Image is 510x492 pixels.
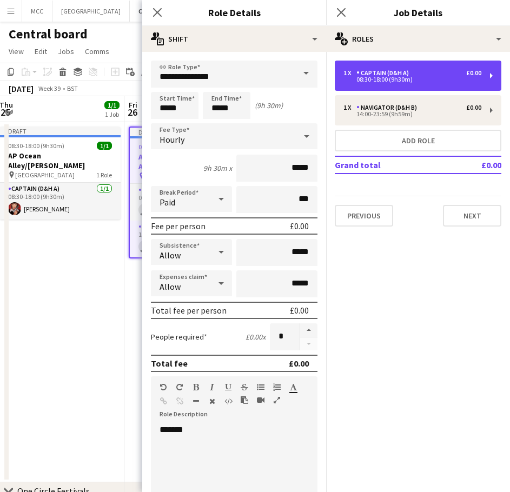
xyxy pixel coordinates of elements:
[138,143,198,151] span: 08:30-23:59 (15h29m)
[130,152,249,171] h3: AP Ocean Alley/[PERSON_NAME]
[192,397,200,405] button: Horizontal Line
[130,184,249,221] app-card-role: Captain (D&H A)0/108:30-18:00 (9h30m)
[300,323,317,337] button: Increase
[466,69,481,77] div: £0.00
[160,383,167,391] button: Undo
[241,396,248,404] button: Paste as plain text
[273,383,281,391] button: Ordered List
[203,163,232,173] div: 9h 30m x
[466,104,481,111] div: £0.00
[356,69,413,77] div: Captain (D&H A)
[343,69,356,77] div: 1 x
[97,142,112,150] span: 1/1
[289,358,309,369] div: £0.00
[255,101,283,110] div: (9h 30m)
[105,110,119,118] div: 1 Job
[343,104,356,111] div: 1 x
[52,1,130,22] button: [GEOGRAPHIC_DATA]
[241,383,248,391] button: Strikethrough
[4,44,28,58] a: View
[96,171,112,179] span: 1 Role
[130,1,187,22] button: Central board
[290,221,309,231] div: £0.00
[35,46,47,56] span: Edit
[54,44,78,58] a: Jobs
[246,332,266,342] div: £0.00 x
[9,83,34,94] div: [DATE]
[151,332,207,342] label: People required
[151,221,206,231] div: Fee per person
[257,396,264,404] button: Insert video
[335,205,393,227] button: Previous
[192,383,200,391] button: Bold
[224,397,232,405] button: HTML Code
[9,26,88,42] h1: Central board
[36,84,63,92] span: Week 39
[67,84,78,92] div: BST
[129,127,250,258] app-job-card: Draft08:30-23:59 (15h29m)0/2AP Ocean Alley/[PERSON_NAME] [GEOGRAPHIC_DATA]2 RolesCaptain (D&H A)0...
[326,5,510,19] h3: Job Details
[160,134,184,145] span: Hourly
[142,5,326,19] h3: Role Details
[335,156,450,174] td: Grand total
[15,171,75,179] span: [GEOGRAPHIC_DATA]
[127,106,137,118] span: 26
[326,26,510,52] div: Roles
[130,221,249,257] app-card-role: Navigator (D&H B)0/114:00-23:59 (9h59m)
[129,100,137,110] span: Fri
[208,397,216,405] button: Clear Formatting
[9,46,24,56] span: View
[343,111,481,117] div: 14:00-23:59 (9h59m)
[160,281,181,292] span: Allow
[208,383,216,391] button: Italic
[343,77,481,82] div: 08:30-18:00 (9h30m)
[151,358,188,369] div: Total fee
[443,205,501,227] button: Next
[257,383,264,391] button: Unordered List
[104,101,120,109] span: 1/1
[160,250,181,261] span: Allow
[142,26,326,52] div: Shift
[335,130,501,151] button: Add role
[224,383,232,391] button: Underline
[130,128,249,136] div: Draft
[273,396,281,404] button: Fullscreen
[290,305,309,316] div: £0.00
[356,104,421,111] div: Navigator (D&H B)
[160,197,175,208] span: Paid
[30,44,51,58] a: Edit
[450,156,501,174] td: £0.00
[85,46,109,56] span: Comms
[176,383,183,391] button: Redo
[151,305,227,316] div: Total fee per person
[58,46,74,56] span: Jobs
[22,1,52,22] button: MCC
[81,44,114,58] a: Comms
[289,383,297,391] button: Text Color
[8,142,64,150] span: 08:30-18:00 (9h30m)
